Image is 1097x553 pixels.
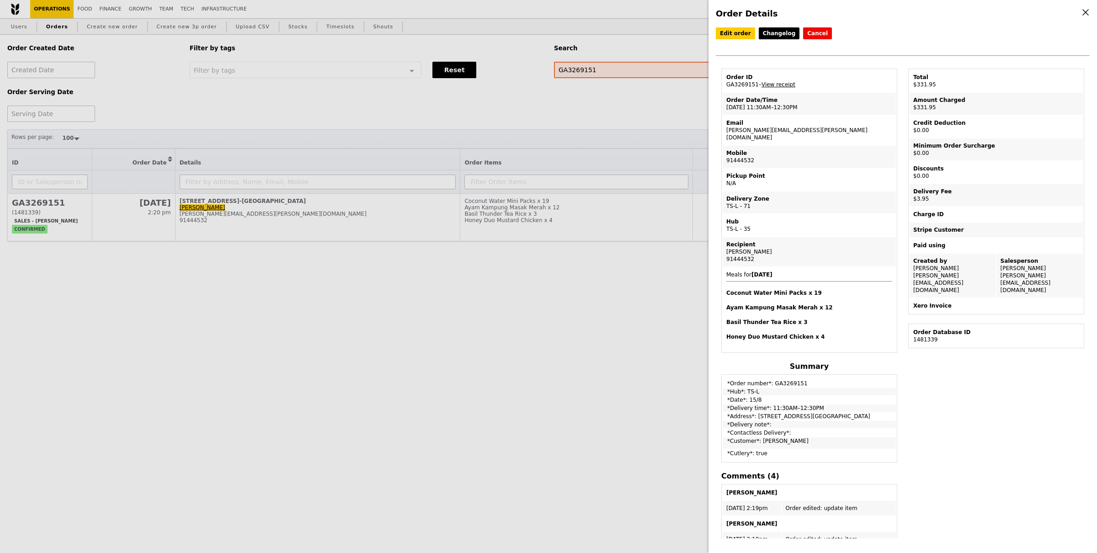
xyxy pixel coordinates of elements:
[726,255,892,263] div: 91444532
[913,329,1079,336] div: Order Database ID
[759,81,762,88] span: –
[723,450,896,461] td: *Cutlery*: true
[726,172,892,180] div: Pickup Point
[726,289,892,297] h4: Coconut Water Mini Packs x 19
[726,304,892,311] h4: Ayam Kampung Masak Merah x 12
[726,241,892,248] div: Recipient
[913,257,992,265] div: Created by
[726,271,892,340] span: Meals for
[726,218,892,225] div: Hub
[716,27,755,39] a: Edit order
[726,505,768,511] span: [DATE] 2:19pm
[723,396,896,404] td: *Date*: 15/8
[910,70,1083,92] td: $331.95
[723,116,896,145] td: [PERSON_NAME][EMAIL_ADDRESS][PERSON_NAME][DOMAIN_NAME]
[726,119,892,127] div: Email
[782,532,896,547] td: Order edited: update item
[913,142,1079,149] div: Minimum Order Surcharge
[726,248,892,255] div: [PERSON_NAME]
[803,27,832,39] button: Cancel
[913,242,1079,249] div: Paid using
[913,96,1079,104] div: Amount Charged
[726,333,892,340] h4: Honey Duo Mustard Chicken x 4
[723,404,896,412] td: *Delivery time*: 11:30AM–12:30PM
[751,271,772,278] b: [DATE]
[910,116,1083,138] td: $0.00
[913,302,1079,309] div: Xero Invoice
[723,421,896,428] td: *Delivery note*:
[726,195,892,202] div: Delivery Zone
[723,437,896,449] td: *Customer*: [PERSON_NAME]
[913,188,1079,195] div: Delivery Fee
[910,254,996,298] td: [PERSON_NAME] [PERSON_NAME][EMAIL_ADDRESS][DOMAIN_NAME]
[782,501,896,516] td: Order edited: update item
[913,74,1079,81] div: Total
[913,165,1079,172] div: Discounts
[726,96,892,104] div: Order Date/Time
[910,93,1083,115] td: $331.95
[759,27,800,39] a: Changelog
[913,119,1079,127] div: Credit Deduction
[723,146,896,168] td: 91444532
[723,191,896,213] td: TS-L - 71
[723,429,896,436] td: *Contactless Delivery*:
[913,211,1079,218] div: Charge ID
[716,9,777,18] span: Order Details
[997,254,1083,298] td: [PERSON_NAME] [PERSON_NAME][EMAIL_ADDRESS][DOMAIN_NAME]
[723,214,896,236] td: TS-L - 35
[726,149,892,157] div: Mobile
[1001,257,1080,265] div: Salesperson
[723,413,896,420] td: *Address*: [STREET_ADDRESS][GEOGRAPHIC_DATA]
[721,362,897,371] h4: Summary
[723,169,896,191] td: N/A
[723,388,896,395] td: *Hub*: TS-L
[726,319,892,326] h4: Basil Thunder Tea Rice x 3
[762,81,795,88] a: View receipt
[723,93,896,115] td: [DATE] 11:30AM–12:30PM
[723,376,896,387] td: *Order number*: GA3269151
[910,184,1083,206] td: $3.95
[726,489,777,496] b: [PERSON_NAME]
[721,472,897,480] h4: Comments (4)
[723,70,896,92] td: GA3269151
[910,138,1083,160] td: $0.00
[726,536,768,542] span: [DATE] 2:19pm
[913,226,1079,234] div: Stripe Customer
[726,74,892,81] div: Order ID
[910,161,1083,183] td: $0.00
[726,521,777,527] b: [PERSON_NAME]
[910,325,1083,347] td: 1481339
